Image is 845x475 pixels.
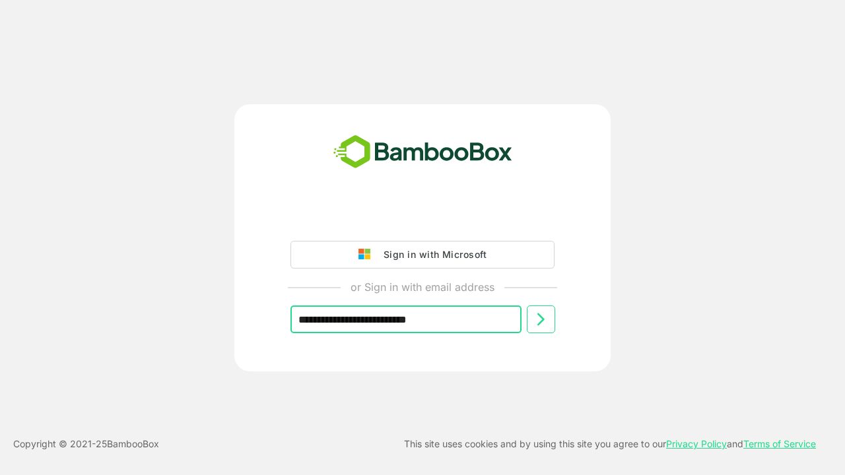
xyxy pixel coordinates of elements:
[377,246,487,263] div: Sign in with Microsoft
[358,249,377,261] img: google
[284,204,561,233] iframe: Sign in with Google Button
[326,131,520,174] img: bamboobox
[13,436,159,452] p: Copyright © 2021- 25 BambooBox
[351,279,494,295] p: or Sign in with email address
[743,438,816,449] a: Terms of Service
[290,241,555,269] button: Sign in with Microsoft
[404,436,816,452] p: This site uses cookies and by using this site you agree to our and
[666,438,727,449] a: Privacy Policy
